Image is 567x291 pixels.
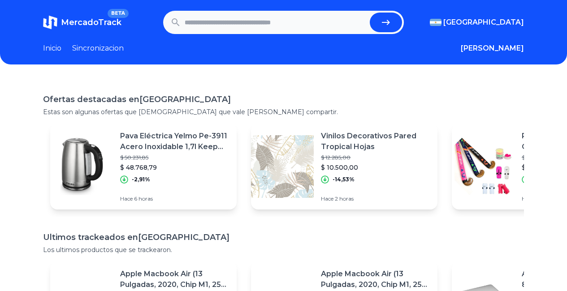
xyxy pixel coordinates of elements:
p: Hace 2 horas [321,195,430,202]
img: Argentina [430,19,441,26]
p: Estas son algunas ofertas que [DEMOGRAPHIC_DATA] que vale [PERSON_NAME] compartir. [43,107,524,116]
h1: Ofertas destacadas en [GEOGRAPHIC_DATA] [43,93,524,106]
p: $ 48.768,79 [120,163,229,172]
p: Apple Macbook Air (13 Pulgadas, 2020, Chip M1, 256 Gb De Ssd, 8 Gb De Ram) - Plata [120,269,229,290]
img: Featured image [251,135,314,198]
p: Los ultimos productos que se trackearon. [43,245,524,254]
a: Inicio [43,43,61,54]
span: MercadoTrack [61,17,121,27]
p: Vinilos Decorativos Pared Tropical Hojas [321,131,430,152]
p: -14,53% [333,176,355,183]
h1: Ultimos trackeados en [GEOGRAPHIC_DATA] [43,231,524,244]
img: Featured image [452,135,515,198]
button: [PERSON_NAME] [461,43,524,54]
p: $ 50.231,85 [120,154,229,161]
button: [GEOGRAPHIC_DATA] [430,17,524,28]
a: Featured imageVinilos Decorativos Pared Tropical Hojas$ 12.285,00$ 10.500,00-14,53%Hace 2 horas [251,124,437,210]
a: Featured imagePava Eléctrica Yelmo Pe-3911 Acero Inoxidable 1,7l Keep Warm$ 50.231,85$ 48.768,79-... [50,124,237,210]
a: MercadoTrackBETA [43,15,121,30]
p: Apple Macbook Air (13 Pulgadas, 2020, Chip M1, 256 Gb De Ssd, 8 Gb De Ram) - Plata [321,269,430,290]
p: Hace 6 horas [120,195,229,202]
p: $ 12.285,00 [321,154,430,161]
img: Featured image [50,135,113,198]
span: [GEOGRAPHIC_DATA] [443,17,524,28]
p: -2,91% [132,176,150,183]
a: Sincronizacion [72,43,124,54]
p: Pava Eléctrica Yelmo Pe-3911 Acero Inoxidable 1,7l Keep Warm [120,131,229,152]
p: $ 10.500,00 [321,163,430,172]
img: MercadoTrack [43,15,57,30]
span: BETA [108,9,129,18]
